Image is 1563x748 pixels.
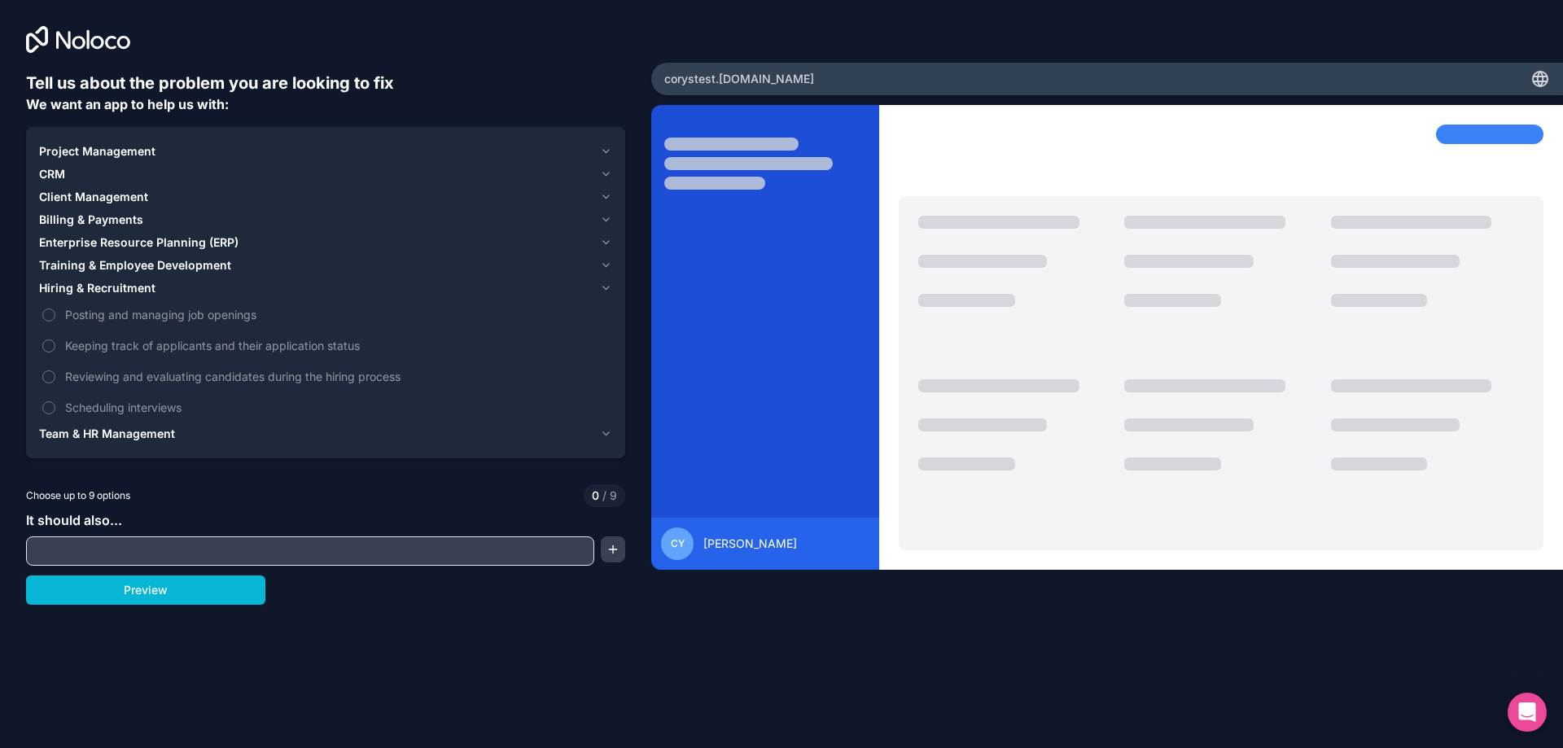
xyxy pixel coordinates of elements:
[39,277,612,300] button: Hiring & Recruitment
[65,306,609,323] span: Posting and managing job openings
[39,186,612,208] button: Client Management
[39,189,148,205] span: Client Management
[26,488,130,503] span: Choose up to 9 options
[599,488,617,504] span: 9
[26,72,625,94] h6: Tell us about the problem you are looking to fix
[39,208,612,231] button: Billing & Payments
[671,537,685,550] span: cy
[39,254,612,277] button: Training & Employee Development
[39,422,612,445] button: Team & HR Management
[65,337,609,354] span: Keeping track of applicants and their application status
[39,212,143,228] span: Billing & Payments
[65,368,609,385] span: Reviewing and evaluating candidates during the hiring process
[42,401,55,414] button: Scheduling interviews
[664,71,814,87] span: corystest .[DOMAIN_NAME]
[26,96,229,112] span: We want an app to help us with:
[26,575,265,605] button: Preview
[42,339,55,352] button: Keeping track of applicants and their application status
[602,488,606,502] span: /
[42,370,55,383] button: Reviewing and evaluating candidates during the hiring process
[26,512,122,528] span: It should also...
[39,280,155,296] span: Hiring & Recruitment
[65,399,609,416] span: Scheduling interviews
[39,426,175,442] span: Team & HR Management
[39,166,65,182] span: CRM
[39,234,239,251] span: Enterprise Resource Planning (ERP)
[39,257,231,273] span: Training & Employee Development
[42,308,55,322] button: Posting and managing job openings
[39,140,612,163] button: Project Management
[1508,693,1547,732] div: Open Intercom Messenger
[39,231,612,254] button: Enterprise Resource Planning (ERP)
[703,536,797,552] span: [PERSON_NAME]
[39,163,612,186] button: CRM
[592,488,599,504] span: 0
[39,300,612,422] div: Hiring & Recruitment
[39,143,155,160] span: Project Management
